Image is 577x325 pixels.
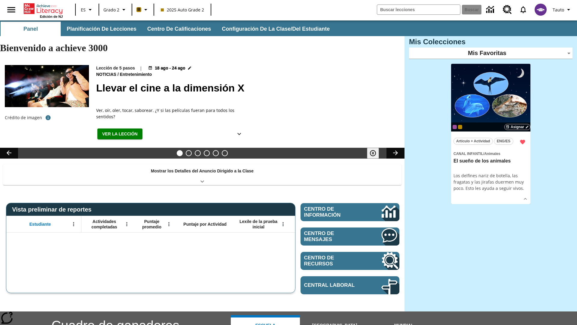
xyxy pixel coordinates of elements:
[504,124,530,130] button: Asignar Elegir fechas
[142,22,216,36] button: Centro de calificaciones
[3,164,401,185] div: Mostrar los Detalles del Anuncio Dirigido a la Clase
[301,203,399,221] a: Centro de información
[453,150,528,157] span: Tema: Canal Infantil/Animales
[497,138,510,144] span: ENG/ES
[304,282,363,288] span: Central laboral
[42,112,54,123] button: Crédito de foto: The Asahi Shimbun vía Getty Images
[118,72,119,77] span: /
[40,15,63,18] span: Edición de NJ
[96,80,397,96] h2: Llevar el cine a la dimensión X
[304,231,363,243] span: Centro de mensajes
[62,22,141,36] button: Planificación de lecciones
[453,172,528,191] div: Los delfines nariz de botella, las fragatas y las jirafas duermen muy poco. Esto les ayuda a segu...
[304,255,363,267] span: Centro de recursos
[458,125,462,129] div: New 2025 class
[12,206,94,213] span: Vista preliminar de reportes
[177,150,183,156] button: Diapositiva 1 Llevar el cine a la dimensión X
[386,148,405,159] button: Carrusel de lecciones, seguir
[183,221,226,227] span: Puntaje por Actividad
[237,219,280,230] span: Lexile de la prueba inicial
[409,38,572,46] h3: Mis Colecciones
[24,3,63,15] a: Portada
[137,6,140,13] span: B
[456,138,490,144] span: Artículo + Actividad
[134,4,152,15] button: Boost El color de la clase es anaranjado claro. Cambiar el color de la clase.
[483,152,484,156] span: /
[147,65,193,71] button: 18 ago - 24 ago Elegir fechas
[453,138,493,145] button: Artículo + Actividad
[161,7,204,13] span: 2025 Auto Grade 2
[550,4,575,15] button: Perfil/Configuración
[222,150,228,156] button: Diapositiva 6 Una idea, mucho trabajo
[494,138,513,145] button: ENG/ES
[521,194,530,203] button: Ver más
[553,7,564,13] span: Tauto
[195,150,201,156] button: Diapositiva 3 Modas que pasaron de moda
[535,4,547,16] img: avatar image
[96,71,118,78] span: Noticias
[186,150,192,156] button: Diapositiva 2 ¿Lo quieres con papas fritas?
[453,158,528,164] h3: El sueño de los animales
[29,221,51,227] span: Estudiante
[453,125,457,129] div: OL 2025 Auto Grade 3
[2,1,20,19] button: Abrir el menú lateral
[151,168,254,174] p: Mostrar los Detalles del Anuncio Dirigido a la Clase
[96,65,135,71] p: Lección de 5 pasos
[515,2,531,17] a: Notificaciones
[78,4,97,15] button: Lenguaje: ES, Selecciona un idioma
[137,219,166,230] span: Puntaje promedio
[204,150,210,156] button: Diapositiva 4 ¿Los autos del futuro?
[5,65,89,107] img: El panel situado frente a los asientos rocía con agua nebulizada al feliz público en un cine equi...
[484,152,500,156] span: Animales
[217,22,334,36] button: Configuración de la clase/del estudiante
[304,206,361,218] span: Centro de información
[120,71,153,78] span: Entretenimiento
[301,276,399,294] a: Central laboral
[367,148,379,159] button: Pausar
[69,220,78,229] button: Abrir menú
[213,150,219,156] button: Diapositiva 5 ¿Cuál es la gran idea?
[96,107,246,120] div: Ver, oír, oler, tocar, saborear. ¿Y si las películas fueran para todos los sentidos?
[483,2,499,18] a: Centro de información
[84,219,124,230] span: Actividades completadas
[279,220,288,229] button: Abrir menú
[301,227,399,246] a: Centro de mensajes
[103,7,119,13] span: Grado 2
[164,220,173,229] button: Abrir menú
[301,252,399,270] a: Centro de recursos, Se abrirá en una pestaña nueva.
[367,148,385,159] div: Pausar
[453,152,483,156] span: Canal Infantil
[451,64,530,204] div: lesson details
[1,22,61,36] button: Panel
[97,128,142,140] button: Ver la lección
[409,48,572,59] div: Mis Favoritas
[101,4,130,15] button: Grado: Grado 2, Elige un grado
[140,65,142,71] span: |
[5,115,42,121] p: Crédito de imagen
[155,65,185,71] span: 18 ago - 24 ago
[122,220,131,229] button: Abrir menú
[511,124,524,130] span: Asignar
[531,2,550,17] button: Escoja un nuevo avatar
[233,128,245,140] button: Ver más
[517,137,528,147] button: Remover de Favoritas
[499,2,515,18] a: Centro de recursos, Se abrirá en una pestaña nueva.
[81,7,86,13] span: ES
[24,2,63,18] div: Portada
[377,5,460,14] input: Buscar campo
